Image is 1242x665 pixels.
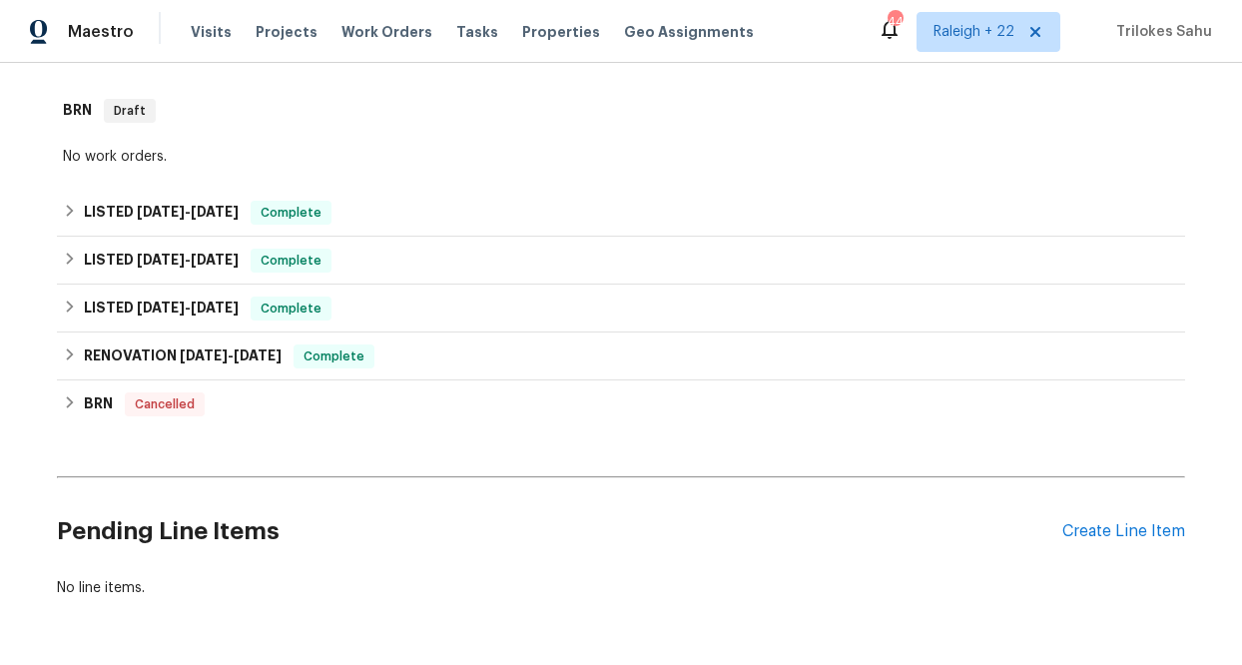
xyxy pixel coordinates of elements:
span: Geo Assignments [624,22,754,42]
span: Trilokes Sahu [1108,22,1212,42]
span: Work Orders [341,22,432,42]
span: [DATE] [191,301,239,315]
div: No work orders. [63,147,1179,167]
div: LISTED [DATE]-[DATE]Complete [57,237,1185,285]
div: BRN Draft [57,79,1185,143]
h6: BRN [63,99,92,123]
span: - [137,205,239,219]
div: LISTED [DATE]-[DATE]Complete [57,285,1185,332]
span: [DATE] [137,301,185,315]
span: Projects [256,22,317,42]
span: Complete [253,203,329,223]
div: LISTED [DATE]-[DATE]Complete [57,189,1185,237]
span: [DATE] [191,205,239,219]
div: 449 [888,12,902,32]
span: [DATE] [137,205,185,219]
span: - [137,301,239,315]
span: [DATE] [234,348,282,362]
span: Maestro [68,22,134,42]
div: Create Line Item [1062,522,1185,541]
span: Complete [253,299,329,319]
h6: BRN [84,392,113,416]
span: [DATE] [191,253,239,267]
div: BRN Cancelled [57,380,1185,428]
h6: LISTED [84,297,239,321]
span: Draft [106,101,154,121]
h6: LISTED [84,249,239,273]
h6: RENOVATION [84,344,282,368]
span: Raleigh + 22 [933,22,1014,42]
span: Visits [191,22,232,42]
span: Cancelled [127,394,203,414]
h2: Pending Line Items [57,485,1062,578]
div: No line items. [57,578,1185,598]
h6: LISTED [84,201,239,225]
span: Complete [253,251,329,271]
span: Tasks [456,25,498,39]
span: - [180,348,282,362]
span: - [137,253,239,267]
div: RENOVATION [DATE]-[DATE]Complete [57,332,1185,380]
span: Complete [296,346,372,366]
span: Properties [522,22,600,42]
span: [DATE] [180,348,228,362]
span: [DATE] [137,253,185,267]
